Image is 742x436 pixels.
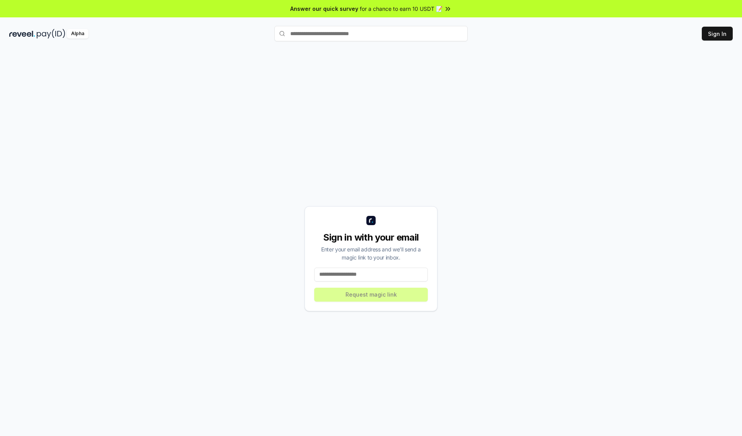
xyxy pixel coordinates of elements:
span: for a chance to earn 10 USDT 📝 [360,5,442,13]
img: logo_small [366,216,376,225]
img: reveel_dark [9,29,35,39]
img: pay_id [37,29,65,39]
span: Answer our quick survey [290,5,358,13]
div: Sign in with your email [314,231,428,244]
button: Sign In [702,27,733,41]
div: Enter your email address and we’ll send a magic link to your inbox. [314,245,428,261]
div: Alpha [67,29,88,39]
